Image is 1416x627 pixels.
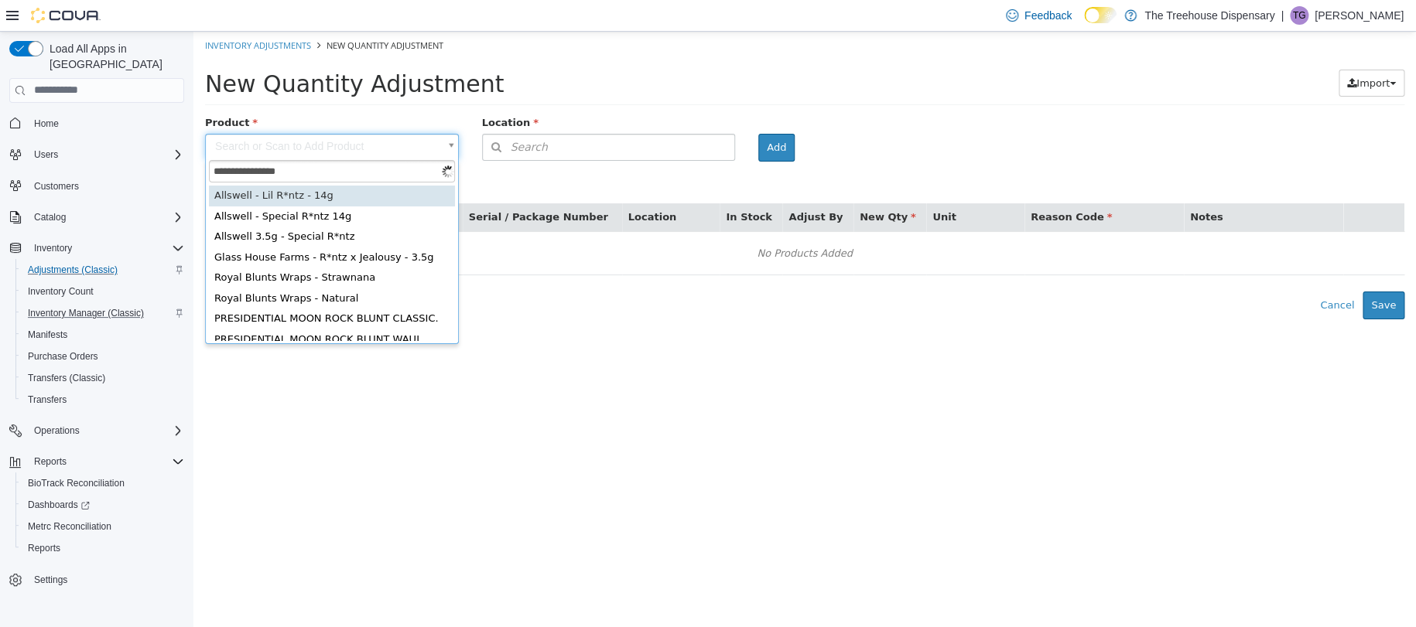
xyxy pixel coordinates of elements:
[34,211,66,223] span: Catalog
[15,259,190,281] button: Adjustments (Classic)
[28,239,184,257] span: Inventory
[28,208,72,227] button: Catalog
[15,175,262,196] div: Allswell - Special R*ntz 14g
[34,242,72,254] span: Inventory
[22,325,184,344] span: Manifests
[22,390,184,409] span: Transfers
[15,277,262,298] div: PRESIDENTIAL MOON ROCK BLUNT CLASSIC.
[28,452,73,471] button: Reports
[3,206,190,228] button: Catalog
[28,542,60,554] span: Reports
[1024,8,1072,23] span: Feedback
[1315,6,1404,25] p: [PERSON_NAME]
[3,568,190,591] button: Settings
[34,148,58,161] span: Users
[28,329,67,341] span: Manifests
[15,298,262,319] div: PRESIDENTIAL MOON ROCK BLUNT WAUI.
[22,304,184,322] span: Inventory Manager (Classic)
[22,539,184,557] span: Reports
[15,154,262,175] div: Allswell - Lil R*ntz - 14g
[1084,23,1085,24] span: Dark Mode
[3,420,190,441] button: Operations
[1290,6,1308,25] div: Teresa Garcia
[28,208,184,227] span: Catalog
[28,520,111,533] span: Metrc Reconciliation
[22,517,118,536] a: Metrc Reconciliation
[15,494,190,516] a: Dashboards
[22,347,184,366] span: Purchase Orders
[28,145,184,164] span: Users
[3,175,190,197] button: Customers
[22,347,104,366] a: Purchase Orders
[28,177,85,196] a: Customers
[28,394,67,406] span: Transfers
[15,236,262,257] div: Royal Blunts Wraps - Strawnana
[28,176,184,196] span: Customers
[3,237,190,259] button: Inventory
[22,517,184,536] span: Metrc Reconciliation
[34,574,67,586] span: Settings
[22,474,184,492] span: BioTrack Reconciliation
[28,145,64,164] button: Users
[22,282,100,301] a: Inventory Count
[1293,6,1306,25] span: TG
[34,180,79,193] span: Customers
[15,195,262,216] div: Allswell 3.5g - Special R*ntz
[22,261,124,279] a: Adjustments (Classic)
[22,474,131,492] a: BioTrack Reconciliation
[28,421,184,440] span: Operations
[34,118,59,130] span: Home
[28,372,105,384] span: Transfers (Classic)
[22,304,150,322] a: Inventory Manager (Classic)
[15,281,190,302] button: Inventory Count
[22,496,96,514] a: Dashboards
[15,324,190,346] button: Manifests
[28,264,118,276] span: Adjustments (Classic)
[28,307,144,319] span: Inventory Manager (Classic)
[22,282,184,301] span: Inventory Count
[22,390,73,409] a: Transfers
[22,369,184,387] span: Transfers (Classic)
[15,367,190,389] button: Transfers (Classic)
[28,285,94,298] span: Inventory Count
[28,114,184,133] span: Home
[28,452,184,471] span: Reports
[15,216,262,237] div: Glass House Farms - R*ntz x Jealousy - 3.5g
[3,144,190,165] button: Users
[15,257,262,278] div: Royal Blunts Wraps - Natural
[28,421,86,440] button: Operations
[3,451,190,472] button: Reports
[1281,6,1284,25] p: |
[28,350,98,363] span: Purchase Orders
[15,472,190,494] button: BioTrack Reconciliation
[15,346,190,367] button: Purchase Orders
[31,8,101,23] img: Cova
[15,302,190,324] button: Inventory Manager (Classic)
[22,325,74,344] a: Manifests
[3,112,190,135] button: Home
[28,239,78,257] button: Inventory
[34,424,80,437] span: Operations
[28,499,90,511] span: Dashboards
[22,496,184,514] span: Dashboards
[1144,6,1274,25] p: The Treehouse Dispensary
[15,516,190,537] button: Metrc Reconciliation
[28,477,125,489] span: BioTrack Reconciliation
[1084,7,1117,23] input: Dark Mode
[22,369,111,387] a: Transfers (Classic)
[15,389,190,411] button: Transfers
[28,114,65,133] a: Home
[22,261,184,279] span: Adjustments (Classic)
[15,537,190,559] button: Reports
[34,455,67,468] span: Reports
[43,41,184,72] span: Load All Apps in [GEOGRAPHIC_DATA]
[28,570,184,589] span: Settings
[22,539,67,557] a: Reports
[28,571,74,589] a: Settings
